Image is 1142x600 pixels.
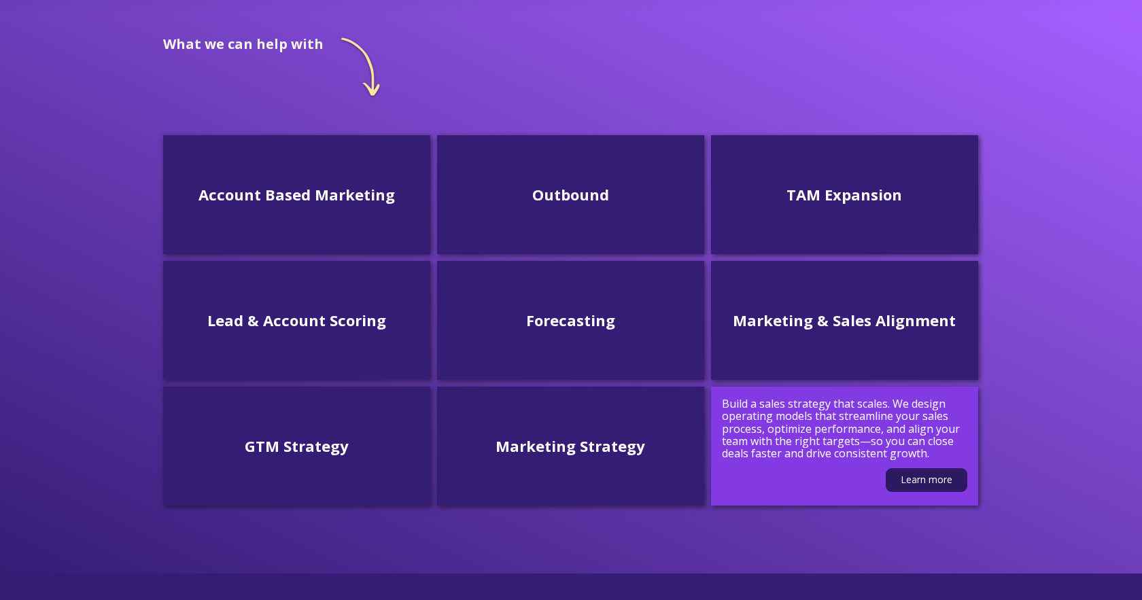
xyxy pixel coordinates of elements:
h3: Marketing & Sales Alignment [722,310,967,331]
h3: Outbound [448,184,693,205]
h3: Lead & Account Scoring [174,310,419,331]
h3: Marketing Strategy [448,436,693,457]
h2: What we can help with [163,36,324,52]
h3: TAM Expansion [722,184,967,205]
a: Learn more [886,468,967,492]
p: Build a sales strategy that scales. We design operating models that streamline your sales process... [722,398,967,460]
h3: GTM Strategy [174,436,419,457]
h3: Account Based Marketing [174,184,419,205]
h3: Forecasting [448,310,693,331]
